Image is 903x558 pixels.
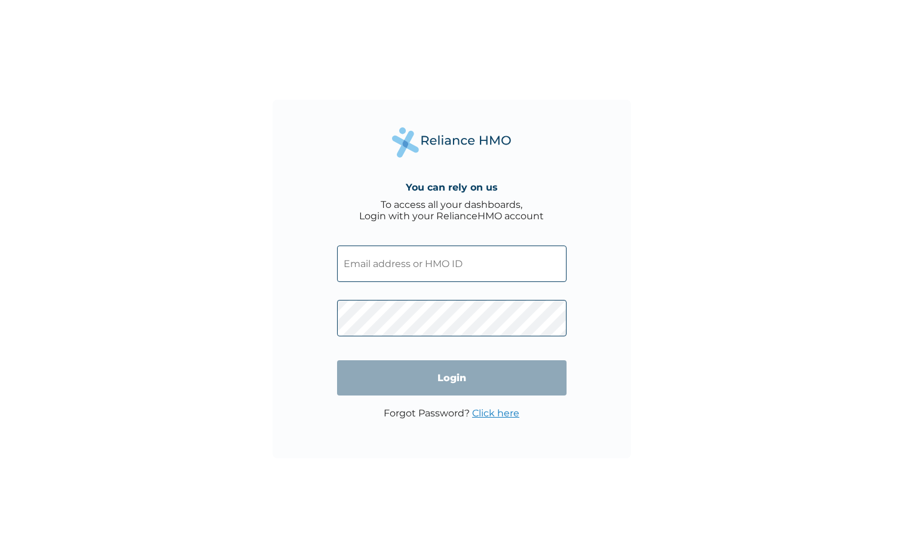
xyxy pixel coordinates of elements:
input: Email address or HMO ID [337,246,567,282]
a: Click here [472,407,519,419]
h4: You can rely on us [406,182,498,193]
img: Reliance Health's Logo [392,127,512,158]
div: To access all your dashboards, Login with your RelianceHMO account [359,199,544,222]
p: Forgot Password? [384,407,519,419]
input: Login [337,360,567,395]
